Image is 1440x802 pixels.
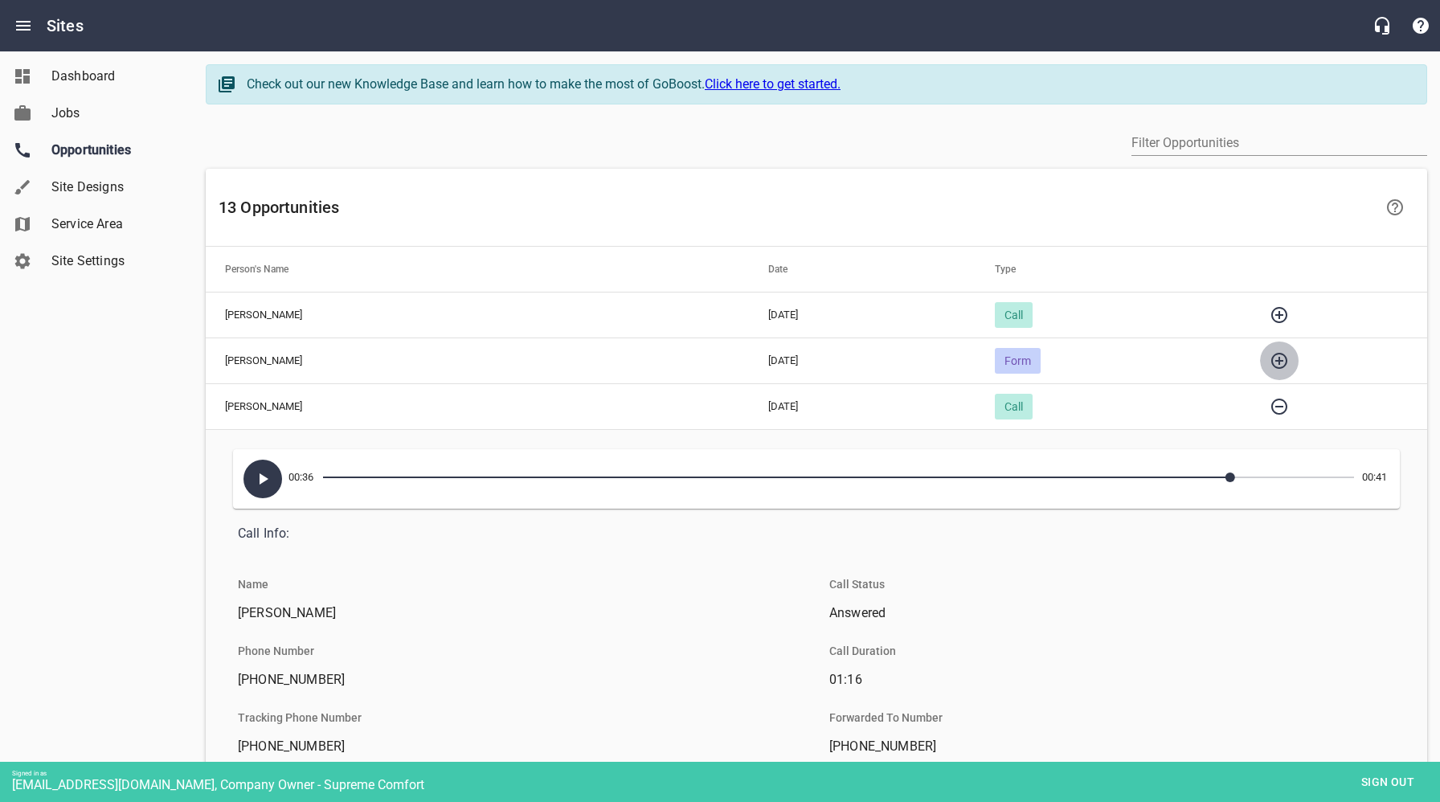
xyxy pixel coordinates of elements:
span: 01:16 [829,670,1382,689]
li: Call Duration [816,632,909,670]
li: Phone Number [225,632,327,670]
td: [DATE] [749,338,976,383]
button: Open drawer [4,6,43,45]
li: Tracking Phone Number [225,698,374,737]
span: Call [995,400,1033,413]
th: Person's Name [206,247,749,292]
span: Site Designs [51,178,174,197]
div: Call [995,394,1033,419]
span: Call [995,309,1033,321]
th: Type [976,247,1242,292]
span: Form [995,354,1041,367]
span: Dashboard [51,67,174,86]
span: [PERSON_NAME] [238,604,791,623]
a: Learn more about your Opportunities [1376,188,1414,227]
td: [PERSON_NAME] [206,292,749,338]
div: Check out our new Knowledge Base and learn how to make the most of GoBoost. [247,75,1410,94]
span: Call Info: [238,524,1382,543]
span: Service Area [51,215,174,234]
li: Name [225,565,281,604]
h6: 13 Opportunities [219,194,1372,220]
div: Form [995,348,1041,374]
span: [PHONE_NUMBER] [829,737,1382,756]
td: [DATE] [749,292,976,338]
button: Live Chat [1363,6,1401,45]
span: Opportunities [51,141,174,160]
span: 00:41 [1362,453,1396,501]
div: Call [995,302,1033,328]
li: Forwarded To Number [816,698,955,737]
span: 00:36 [288,453,322,505]
span: [PHONE_NUMBER] [238,737,791,756]
span: Sign out [1354,772,1422,792]
div: [EMAIL_ADDRESS][DOMAIN_NAME], Company Owner - Supreme Comfort [12,777,1440,792]
th: Date [749,247,976,292]
span: Jobs [51,104,174,123]
button: Support Portal [1401,6,1440,45]
span: [PHONE_NUMBER] [238,670,791,689]
button: Sign out [1348,767,1428,797]
td: [PERSON_NAME] [206,383,749,429]
span: Answered [829,604,1382,623]
td: [PERSON_NAME] [206,338,749,383]
li: Call Status [816,565,898,604]
h6: Sites [47,13,84,39]
span: Site Settings [51,252,174,271]
input: Filter by author or content. [1131,130,1427,156]
div: Signed in as [12,770,1440,777]
td: [DATE] [749,383,976,429]
a: Click here to get started. [705,76,841,92]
